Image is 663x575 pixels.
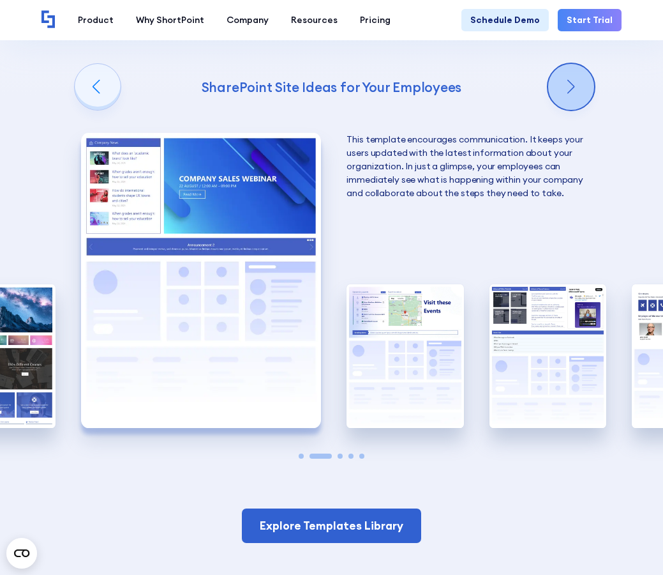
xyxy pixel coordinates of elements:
[136,13,204,27] div: Why ShortPoint
[78,13,114,27] div: Product
[279,9,348,31] a: Resources
[348,454,354,459] span: Go to slide 4
[124,9,215,31] a: Why ShortPoint
[81,133,321,428] img: HR SharePoint site example for Homepage
[75,64,121,110] div: Previous slide
[215,9,279,31] a: Company
[360,13,391,27] div: Pricing
[41,10,56,29] a: Home
[489,284,606,428] div: 4 / 5
[227,13,269,27] div: Company
[299,454,304,459] span: Go to slide 1
[348,9,401,31] a: Pricing
[338,454,343,459] span: Go to slide 3
[461,9,549,31] a: Schedule Demo
[548,64,594,110] div: Next slide
[346,284,463,428] div: 3 / 5
[346,133,586,200] p: This template encourages communication. It keeps your users updated with the latest information a...
[80,79,583,96] h4: SharePoint Site Ideas for Your Employees
[6,538,37,569] button: Open CMP widget
[66,9,124,31] a: Product
[346,284,463,428] img: Internal SharePoint site example for company policy
[359,454,364,459] span: Go to slide 5
[599,514,663,575] iframe: Chat Widget
[242,509,421,543] a: Explore Templates Library
[489,284,606,428] img: SharePoint Communication site example for news
[291,13,338,27] div: Resources
[81,133,321,428] div: 2 / 5
[309,454,332,459] span: Go to slide 2
[558,9,622,31] a: Start Trial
